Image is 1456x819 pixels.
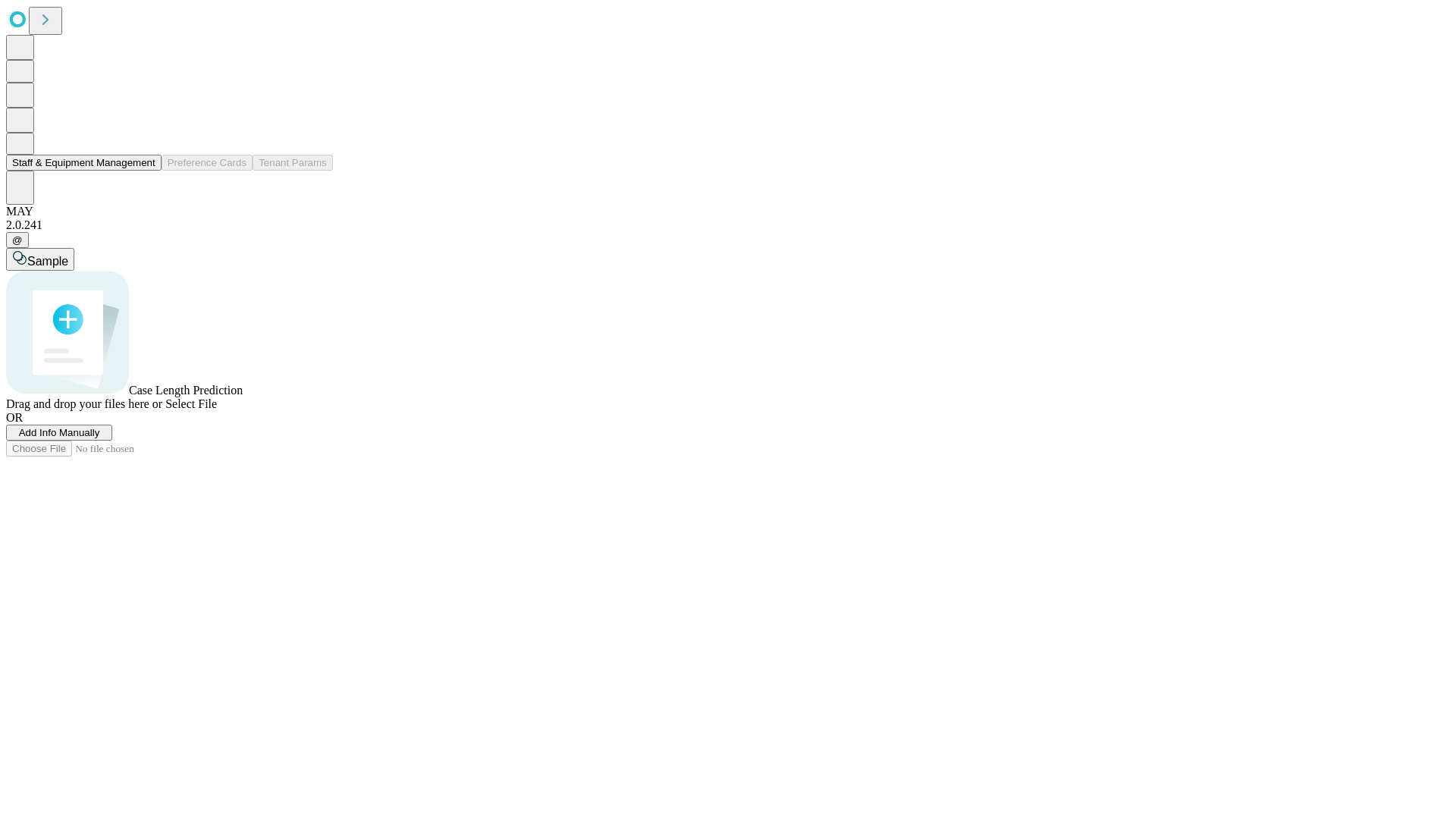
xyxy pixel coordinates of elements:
span: @ [12,234,23,246]
div: 2.0.241 [6,218,1450,232]
button: @ [6,232,29,248]
span: Select File [165,397,217,410]
span: Add Info Manually [19,427,100,438]
span: OR [6,411,23,424]
span: Case Length Prediction [129,384,243,397]
button: Tenant Params [253,155,333,171]
button: Preference Cards [162,155,253,171]
button: Add Info Manually [6,425,112,441]
div: MAY [6,205,1450,218]
span: Sample [27,255,68,268]
button: Sample [6,248,74,271]
button: Staff & Equipment Management [6,155,162,171]
span: Drag and drop your files here or [6,397,162,410]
